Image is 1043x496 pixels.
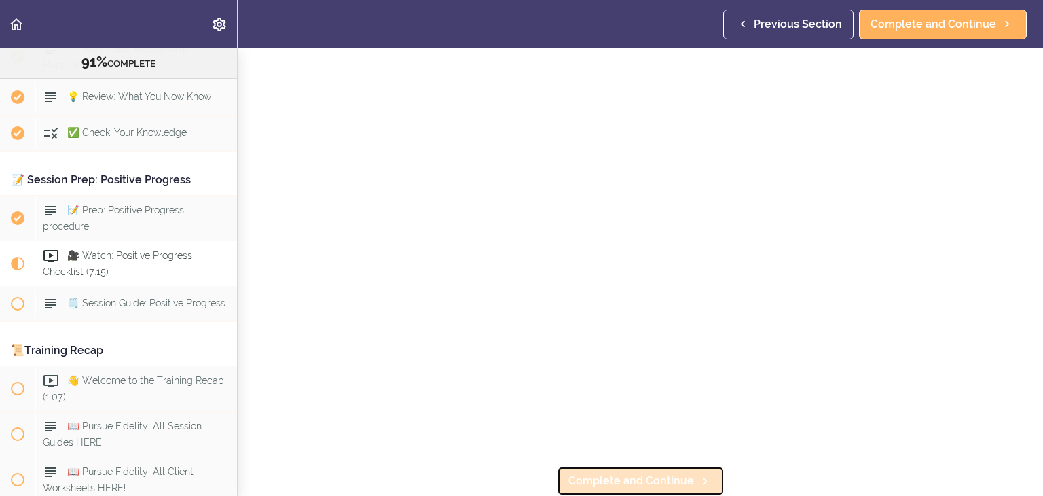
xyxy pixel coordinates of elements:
[8,16,24,33] svg: Back to course curriculum
[871,16,996,33] span: Complete and Continue
[67,298,225,308] span: 🗒️ Session Guide: Positive Progress
[859,10,1027,39] a: Complete and Continue
[557,466,725,496] a: Complete and Continue
[43,421,202,447] span: 📖 Pursue Fidelity: All Session Guides HERE!
[67,91,211,102] span: 💡 Review: What You Now Know
[723,10,854,39] a: Previous Section
[43,205,184,231] span: 📝 Prep: Positive Progress procedure!
[43,250,192,277] span: 🎥 Watch: Positive Progress Checklist (7:15)
[754,16,842,33] span: Previous Section
[17,54,220,71] div: COMPLETE
[211,16,227,33] svg: Settings Menu
[43,375,226,402] span: 👋 Welcome to the Training Recap! (1:07)
[81,54,107,70] span: 91%
[568,473,694,489] span: Complete and Continue
[265,22,1016,444] iframe: Video Player
[67,127,187,138] span: ✅ Check: Your Knowledge
[43,466,194,493] span: 📖 Pursue Fidelity: All Client Worksheets HERE!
